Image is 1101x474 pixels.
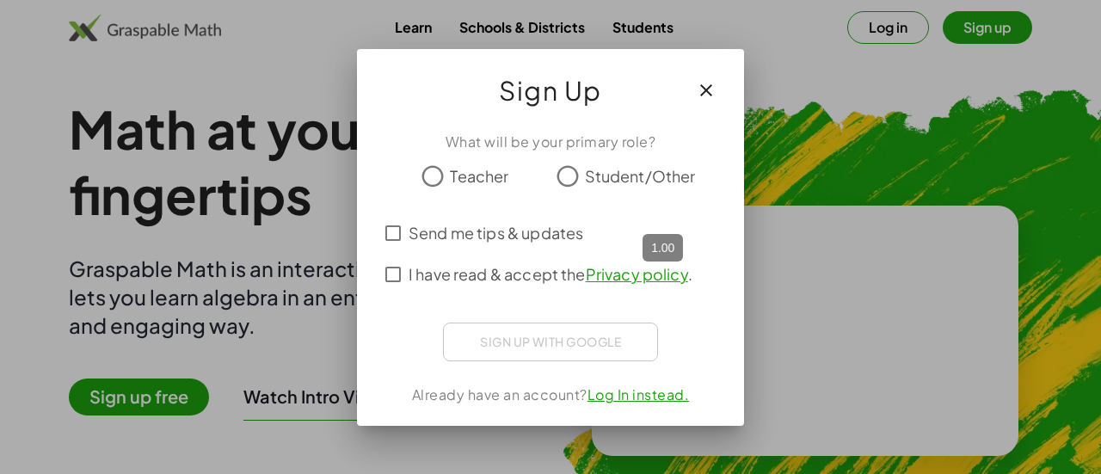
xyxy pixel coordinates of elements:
span: Sign Up [499,70,602,111]
span: Teacher [450,164,508,188]
span: I have read & accept the . [409,262,692,286]
span: Student/Other [585,164,696,188]
span: Send me tips & updates [409,221,583,244]
a: Privacy policy [586,264,688,284]
div: What will be your primary role? [378,132,723,152]
a: Log In instead. [587,385,690,403]
div: Already have an account? [378,385,723,405]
